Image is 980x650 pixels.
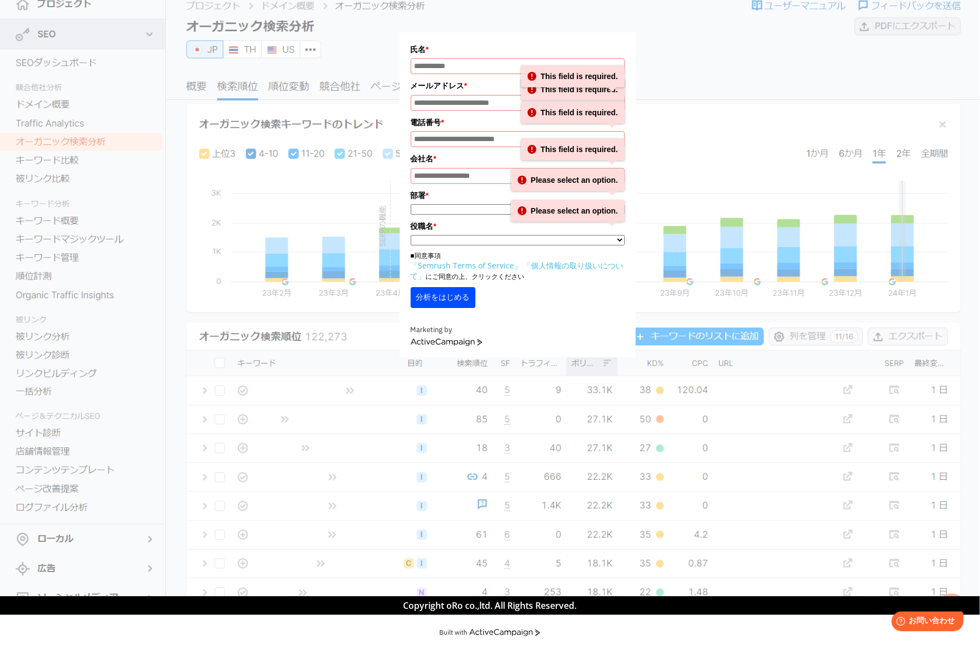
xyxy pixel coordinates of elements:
span: Copyright oRo co.,ltd. All Rights Reserved. [404,599,577,612]
div: This field is required. [521,79,625,100]
div: Please select an option. [511,200,625,222]
label: メールアドレス [411,80,625,92]
p: ■同意事項 にご同意の上、クリックください [411,251,625,282]
div: This field is required. [521,65,625,87]
a: 「個人情報の取り扱いについて」 [411,260,624,281]
label: 役職名 [411,220,625,232]
button: 分析をはじめる [411,287,475,308]
label: 部署 [411,189,625,201]
iframe: Help widget launcher [882,607,968,638]
a: 「Semrush Terms of Service」 [411,260,522,271]
div: This field is required. [521,138,625,160]
label: 会社名 [411,153,625,165]
label: 電話番号 [411,116,625,128]
div: Please select an option. [511,169,625,191]
label: 氏名 [411,43,625,55]
div: This field is required. [521,102,625,124]
div: Built with [439,628,467,636]
div: Marketing by [411,324,625,336]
